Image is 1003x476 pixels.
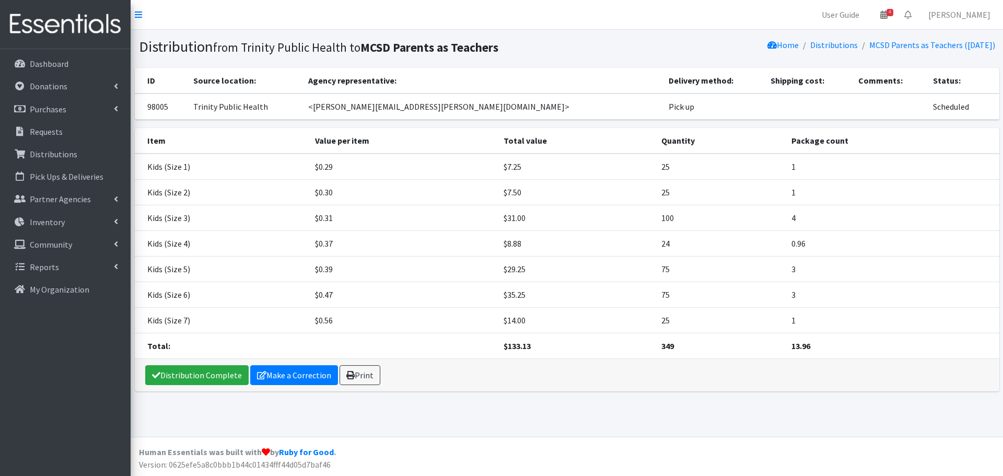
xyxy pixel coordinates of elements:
p: Distributions [30,149,77,159]
th: Package count [785,128,999,154]
a: Home [767,40,799,50]
td: $31.00 [497,205,655,230]
td: $7.50 [497,179,655,205]
td: $14.00 [497,307,655,333]
a: Pick Ups & Deliveries [4,166,126,187]
td: $0.31 [309,205,498,230]
th: Shipping cost: [764,68,852,94]
b: MCSD Parents as Teachers [360,40,498,55]
td: 0.96 [785,230,999,256]
a: Purchases [4,99,126,120]
strong: Total: [147,341,170,351]
th: ID [135,68,187,94]
span: 4 [887,9,893,16]
p: Reports [30,262,59,272]
th: Comments: [852,68,927,94]
a: Distribution Complete [145,365,249,385]
a: Ruby for Good [279,447,334,457]
td: $0.56 [309,307,498,333]
td: Kids (Size 5) [135,256,309,282]
p: Requests [30,126,63,137]
td: 1 [785,179,999,205]
th: Source location: [187,68,302,94]
a: 4 [872,4,896,25]
strong: $133.13 [504,341,531,351]
td: 1 [785,307,999,333]
td: Kids (Size 4) [135,230,309,256]
td: 25 [655,307,785,333]
span: Version: 0625efe5a8c0bbb1b44c01434fff44d05d7baf46 [139,459,331,470]
th: Total value [497,128,655,154]
td: Kids (Size 1) [135,154,309,180]
td: 75 [655,256,785,282]
a: Community [4,234,126,255]
td: 4 [785,205,999,230]
td: $0.39 [309,256,498,282]
strong: 349 [661,341,674,351]
strong: Human Essentials was built with by . [139,447,336,457]
a: MCSD Parents as Teachers ([DATE]) [869,40,995,50]
td: $0.47 [309,282,498,307]
p: Donations [30,81,67,91]
a: Requests [4,121,126,142]
img: HumanEssentials [4,7,126,42]
td: 25 [655,154,785,180]
td: 3 [785,282,999,307]
th: Delivery method: [662,68,764,94]
th: Item [135,128,309,154]
td: $0.30 [309,179,498,205]
strong: 13.96 [791,341,810,351]
td: 25 [655,179,785,205]
a: Print [340,365,380,385]
a: My Organization [4,279,126,300]
a: Distributions [4,144,126,165]
p: Dashboard [30,59,68,69]
td: $8.88 [497,230,655,256]
a: [PERSON_NAME] [920,4,999,25]
td: 3 [785,256,999,282]
p: Pick Ups & Deliveries [30,171,103,182]
a: Inventory [4,212,126,233]
th: Quantity [655,128,785,154]
td: Trinity Public Health [187,94,302,120]
td: 98005 [135,94,187,120]
a: Dashboard [4,53,126,74]
a: Donations [4,76,126,97]
p: Partner Agencies [30,194,91,204]
td: 24 [655,230,785,256]
a: Partner Agencies [4,189,126,210]
td: <[PERSON_NAME][EMAIL_ADDRESS][PERSON_NAME][DOMAIN_NAME]> [302,94,662,120]
td: Pick up [662,94,764,120]
td: Kids (Size 7) [135,307,309,333]
p: Community [30,239,72,250]
td: Kids (Size 2) [135,179,309,205]
a: User Guide [813,4,868,25]
p: Inventory [30,217,65,227]
p: My Organization [30,284,89,295]
th: Value per item [309,128,498,154]
td: $29.25 [497,256,655,282]
td: 100 [655,205,785,230]
td: $7.25 [497,154,655,180]
h1: Distribution [139,38,563,56]
td: Kids (Size 3) [135,205,309,230]
td: $0.29 [309,154,498,180]
td: Kids (Size 6) [135,282,309,307]
a: Make a Correction [250,365,338,385]
th: Status: [927,68,999,94]
td: 1 [785,154,999,180]
small: from Trinity Public Health to [213,40,498,55]
td: 75 [655,282,785,307]
th: Agency representative: [302,68,662,94]
td: Scheduled [927,94,999,120]
p: Purchases [30,104,66,114]
td: $35.25 [497,282,655,307]
a: Distributions [810,40,858,50]
td: $0.37 [309,230,498,256]
a: Reports [4,257,126,277]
